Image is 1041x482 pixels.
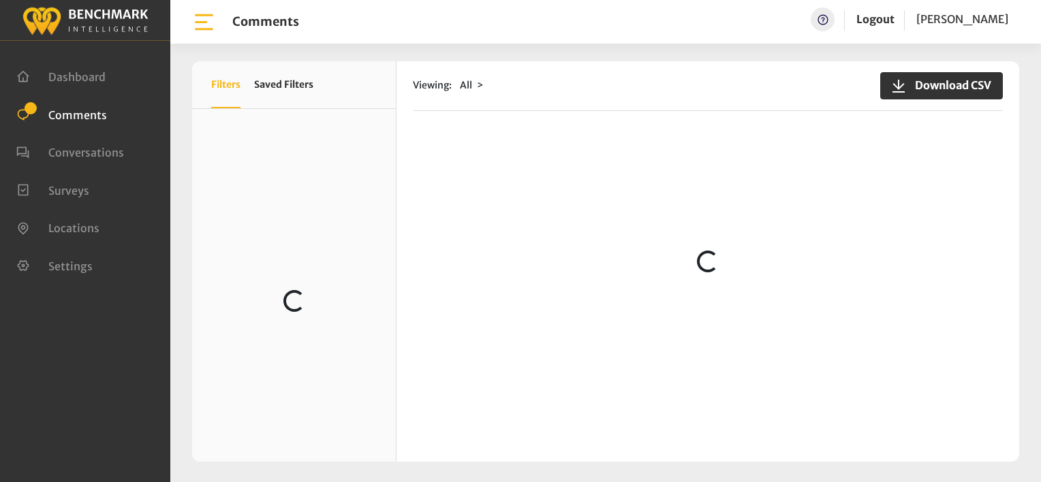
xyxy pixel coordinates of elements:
a: Surveys [16,182,89,196]
span: Download CSV [907,77,991,93]
a: Comments [16,107,107,120]
a: [PERSON_NAME] [916,7,1008,31]
a: Locations [16,220,99,234]
button: Filters [211,61,240,108]
span: Conversations [48,146,124,159]
span: Locations [48,221,99,235]
a: Dashboard [16,69,106,82]
a: Logout [856,7,895,31]
span: Comments [48,108,107,121]
span: Dashboard [48,70,106,84]
button: Saved Filters [254,61,313,108]
a: Conversations [16,144,124,158]
button: Download CSV [880,72,1003,99]
span: Surveys [48,183,89,197]
img: benchmark [22,3,149,37]
span: [PERSON_NAME] [916,12,1008,26]
span: All [460,79,472,91]
a: Logout [856,12,895,26]
img: bar [192,10,216,34]
h1: Comments [232,14,299,29]
span: Settings [48,259,93,272]
span: Viewing: [413,78,452,93]
a: Settings [16,258,93,272]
